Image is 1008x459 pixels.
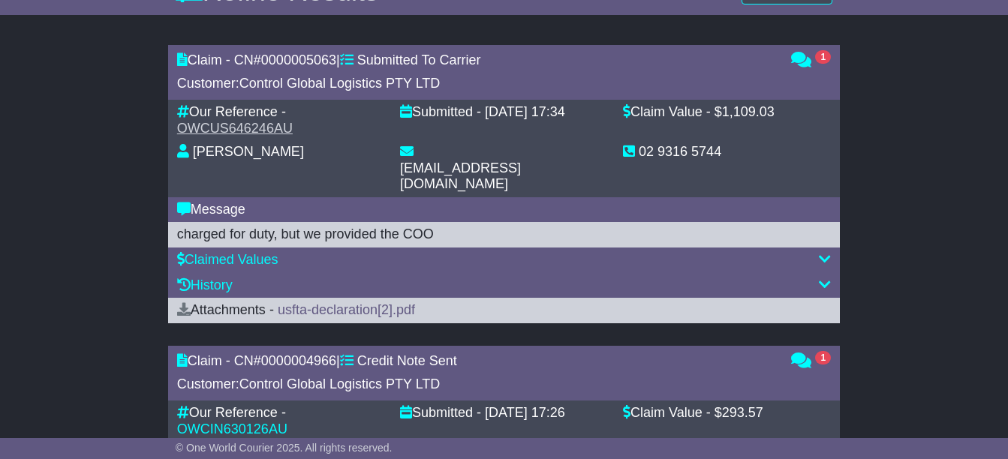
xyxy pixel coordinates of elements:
[239,376,440,391] span: Control Global Logistics PTY LTD
[239,76,440,91] span: Control Global Logistics PTY LTD
[357,353,457,368] span: Credit Note Sent
[485,405,565,421] div: [DATE] 17:26
[177,353,777,370] div: Claim - CN# |
[400,405,481,421] div: Submitted -
[177,226,831,243] div: charged for duty, but we provided the COO
[485,104,565,121] div: [DATE] 17:34
[715,405,763,421] div: $293.57
[177,405,286,421] div: Our Reference -
[623,104,711,121] div: Claim Value -
[261,52,336,67] span: 0000005063
[815,50,831,64] span: 1
[357,52,481,67] span: Submitted To Carrier
[177,277,233,292] a: History
[177,302,274,317] span: Attachments -
[791,52,831,67] a: 1
[400,104,481,121] div: Submitted -
[177,52,777,69] div: Claim - CN# |
[176,442,393,454] span: © One World Courier 2025. All rights reserved.
[177,252,278,267] a: Claimed Values
[177,76,777,92] div: Customer:
[177,421,287,436] a: OWCIN630126AU
[791,353,831,368] a: 1
[815,351,831,364] span: 1
[177,252,831,268] div: Claimed Values
[177,121,293,136] a: OWCUS646246AU
[261,353,336,368] span: 0000004966
[177,376,777,393] div: Customer:
[639,144,721,160] div: 02 9316 5744
[177,202,831,218] div: Message
[193,144,304,160] div: [PERSON_NAME]
[715,104,775,121] div: $1,109.03
[278,302,415,317] a: usfta-declaration[2].pdf
[400,160,608,193] div: [EMAIL_ADDRESS][DOMAIN_NAME]
[623,405,711,421] div: Claim Value -
[177,104,286,121] div: Our Reference -
[177,277,831,294] div: History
